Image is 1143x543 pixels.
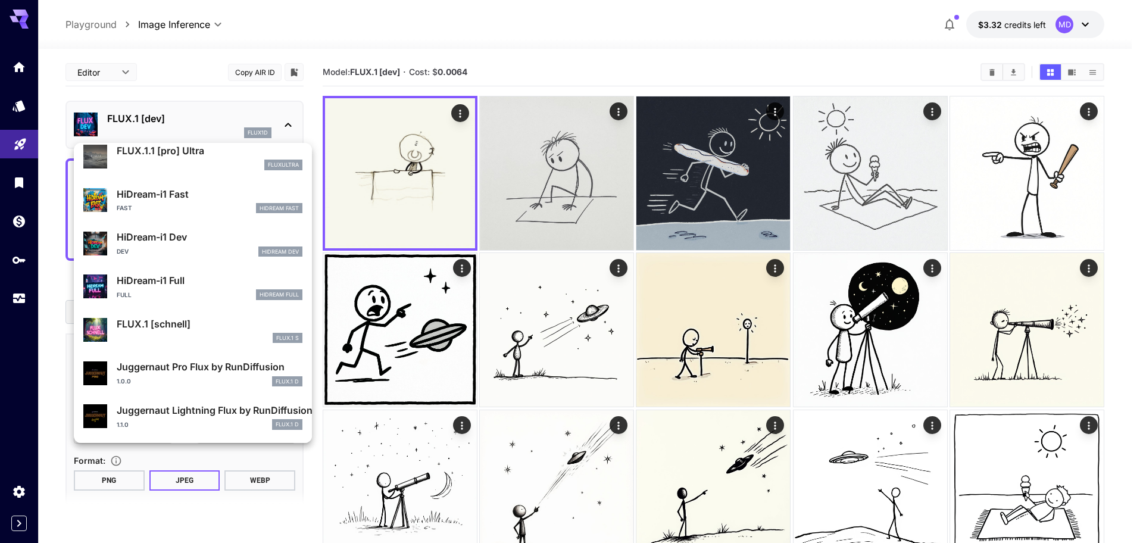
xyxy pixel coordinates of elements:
div: Juggernaut Pro Flux by RunDiffusion1.0.0FLUX.1 D [83,355,302,391]
p: HiDream Dev [262,248,299,256]
p: HiDream-i1 Dev [117,230,302,244]
p: HiDream Fast [260,204,299,213]
p: Juggernaut Lightning Flux by RunDiffusion [117,403,302,417]
p: Fast [117,204,132,213]
p: FLUX.1.1 [pro] Ultra [117,143,302,158]
p: FLUX.1 D [276,377,299,386]
p: HiDream Full [260,291,299,299]
p: HiDream-i1 Fast [117,187,302,201]
div: HiDream-i1 DevDevHiDream Dev [83,225,302,261]
div: HiDream-i1 FullFullHiDream Full [83,269,302,305]
p: 1.0.0 [117,377,131,386]
p: 1.1.0 [117,420,129,429]
p: fluxultra [268,161,299,169]
div: HiDream-i1 FastFastHiDream Fast [83,182,302,219]
div: FLUX.1.1 [pro] Ultrafluxultra [83,139,302,175]
p: FLUX.1 S [276,334,299,342]
p: Dev [117,247,129,256]
div: FLUX.1 [schnell]FLUX.1 S [83,312,302,348]
p: FLUX.1 D [276,420,299,429]
div: Juggernaut Lightning Flux by RunDiffusion1.1.0FLUX.1 D [83,398,302,435]
p: Juggernaut Pro Flux by RunDiffusion [117,360,302,374]
p: Full [117,291,132,299]
p: FLUX.1 [schnell] [117,317,302,331]
p: HiDream-i1 Full [117,273,302,288]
